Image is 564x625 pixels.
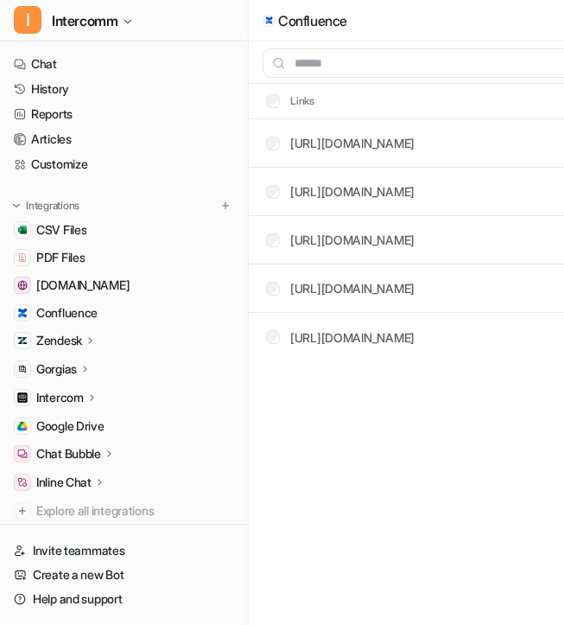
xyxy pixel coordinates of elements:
[7,77,241,101] a: History
[7,246,241,270] a: PDF FilesPDF Files
[36,221,86,239] span: CSV Files
[17,392,28,403] img: Intercom
[290,233,415,247] a: [URL][DOMAIN_NAME]
[14,502,31,520] img: explore all integrations
[36,474,92,491] p: Inline Chat
[14,6,41,34] span: I
[219,200,231,212] img: menu_add.svg
[290,136,415,150] a: [URL][DOMAIN_NAME]
[7,52,241,76] a: Chat
[7,563,241,587] a: Create a new Bot
[17,364,28,374] img: Gorgias
[252,91,315,112] th: Links
[7,197,85,214] button: Integrations
[36,360,77,378] p: Gorgias
[290,281,415,296] a: [URL][DOMAIN_NAME]
[10,200,22,212] img: expand menu
[17,335,28,346] img: Zendesk
[52,9,117,33] span: Intercomm
[7,587,241,611] a: Help and support
[36,418,105,435] span: Google Drive
[17,280,28,290] img: www.helpdesk.com
[7,539,241,563] a: Invite teammates
[17,225,28,235] img: CSV Files
[36,304,98,322] span: Confluence
[7,301,241,325] a: ConfluenceConfluence
[17,252,28,263] img: PDF Files
[278,12,347,29] p: Confluence
[36,277,130,294] span: [DOMAIN_NAME]
[7,499,241,523] a: Explore all integrations
[26,199,79,213] p: Integrations
[36,497,234,525] span: Explore all integrations
[7,218,241,242] a: CSV FilesCSV Files
[7,127,241,151] a: Articles
[17,308,28,318] img: Confluence
[7,102,241,126] a: Reports
[7,152,241,176] a: Customize
[36,389,84,406] p: Intercom
[36,332,82,349] p: Zendesk
[290,184,415,199] a: [URL][DOMAIN_NAME]
[17,449,28,459] img: Chat Bubble
[17,477,28,488] img: Inline Chat
[36,445,101,462] p: Chat Bubble
[265,16,273,24] img: confluence icon
[7,414,241,438] a: Google DriveGoogle Drive
[17,421,28,431] img: Google Drive
[36,249,85,266] span: PDF Files
[7,273,241,297] a: www.helpdesk.com[DOMAIN_NAME]
[290,330,415,345] a: [URL][DOMAIN_NAME]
